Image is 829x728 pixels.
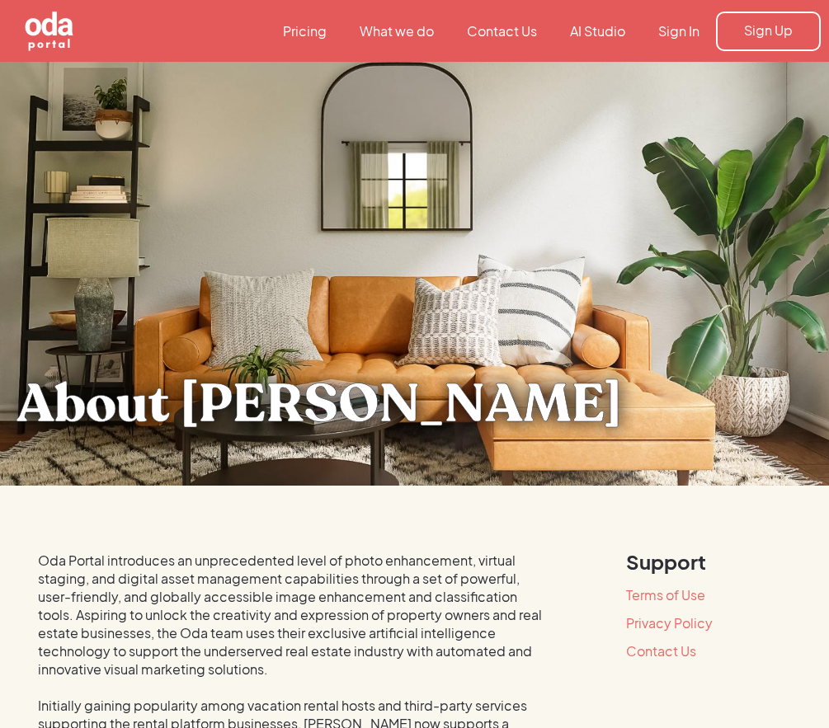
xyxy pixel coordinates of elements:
a: Privacy Policy [626,614,713,632]
a: AI Studio [553,22,642,40]
a: home [8,10,165,53]
a: What we do [343,22,450,40]
a: Pricing [266,22,343,40]
a: Sign In [642,22,716,40]
a: Terms of Use [626,586,705,604]
a: Sign Up [716,12,821,51]
div: Sign Up [744,21,793,40]
a: Contact Us [626,642,696,660]
h1: About [PERSON_NAME] [16,372,813,436]
h2: Support [626,552,706,571]
a: Contact Us [450,22,553,40]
